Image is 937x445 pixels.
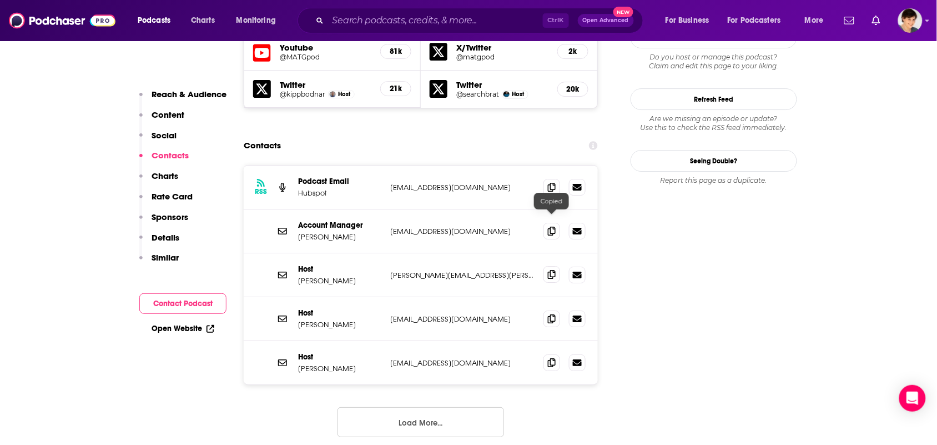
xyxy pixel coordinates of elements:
[152,130,177,141] p: Social
[152,150,189,161] p: Contacts
[255,187,267,196] h3: RSS
[337,407,504,437] button: Load More...
[666,13,709,28] span: For Business
[631,53,797,62] span: Do you host or manage this podcast?
[280,79,371,90] h5: Twitter
[390,271,535,280] p: [PERSON_NAME][EMAIL_ADDRESS][PERSON_NAME][DOMAIN_NAME]
[898,8,923,33] button: Show profile menu
[139,89,226,109] button: Reach & Audience
[298,264,381,274] p: Host
[280,53,371,61] a: @MATGpod
[456,90,499,98] a: @searchbrat
[328,12,543,29] input: Search podcasts, credits, & more...
[280,42,371,53] h5: Youtube
[567,84,579,94] h5: 20k
[139,191,193,212] button: Rate Card
[139,109,184,130] button: Content
[631,150,797,172] a: Seeing Double?
[390,183,535,192] p: [EMAIL_ADDRESS][DOMAIN_NAME]
[631,114,797,132] div: Are we missing an episode or update? Use this to check the RSS feed immediately.
[298,232,381,242] p: [PERSON_NAME]
[390,227,535,236] p: [EMAIL_ADDRESS][DOMAIN_NAME]
[298,320,381,329] p: [PERSON_NAME]
[139,150,189,171] button: Contacts
[152,109,184,120] p: Content
[631,176,797,185] div: Report this page as a duplicate.
[152,252,179,263] p: Similar
[298,221,381,230] p: Account Manager
[152,232,179,243] p: Details
[298,364,381,373] p: [PERSON_NAME]
[229,12,290,29] button: open menu
[613,7,633,17] span: New
[543,13,569,28] span: Ctrl K
[899,385,926,412] div: Open Intercom Messenger
[503,91,510,97] img: Kieran Flanagan
[236,13,276,28] span: Monitoring
[390,47,402,56] h5: 81k
[280,90,325,98] a: @kippbodnar
[139,130,177,151] button: Social
[578,14,634,27] button: Open AdvancedNew
[139,171,178,191] button: Charts
[567,47,579,56] h5: 2k
[512,91,524,98] span: Host
[298,177,381,186] p: Podcast Email
[721,12,797,29] button: open menu
[152,212,188,222] p: Sponsors
[139,212,188,232] button: Sponsors
[631,88,797,110] button: Refresh Feed
[534,193,569,209] div: Copied
[152,191,193,202] p: Rate Card
[139,293,226,314] button: Contact Podcast
[191,13,215,28] span: Charts
[583,18,629,23] span: Open Advanced
[184,12,221,29] a: Charts
[298,308,381,318] p: Host
[456,79,548,90] h5: Twitter
[152,324,214,333] a: Open Website
[390,84,402,93] h5: 21k
[9,10,115,31] img: Podchaser - Follow, Share and Rate Podcasts
[298,276,381,286] p: [PERSON_NAME]
[631,53,797,71] div: Claim and edit this page to your liking.
[390,358,535,368] p: [EMAIL_ADDRESS][DOMAIN_NAME]
[152,89,226,99] p: Reach & Audience
[130,12,185,29] button: open menu
[244,135,281,156] h2: Contacts
[658,12,723,29] button: open menu
[456,42,548,53] h5: X/Twitter
[390,314,535,324] p: [EMAIL_ADDRESS][DOMAIN_NAME]
[728,13,781,28] span: For Podcasters
[797,12,838,29] button: open menu
[456,53,548,61] a: @matgpod
[840,11,859,30] a: Show notifications dropdown
[298,352,381,362] p: Host
[898,8,923,33] span: Logged in as bethwouldknow
[330,91,336,97] img: Kipp Bodnar
[138,13,170,28] span: Podcasts
[805,13,824,28] span: More
[338,91,350,98] span: Host
[298,188,381,198] p: Hubspot
[139,232,179,253] button: Details
[898,8,923,33] img: User Profile
[868,11,885,30] a: Show notifications dropdown
[152,171,178,181] p: Charts
[308,8,654,33] div: Search podcasts, credits, & more...
[139,252,179,273] button: Similar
